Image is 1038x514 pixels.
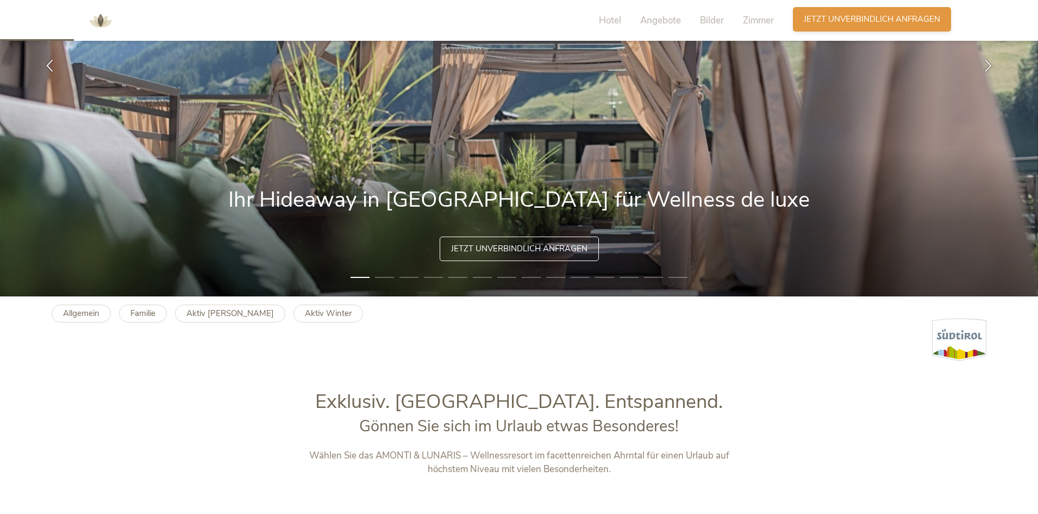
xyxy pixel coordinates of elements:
[315,388,723,415] span: Exklusiv. [GEOGRAPHIC_DATA]. Entspannend.
[130,308,155,319] b: Familie
[359,416,679,437] span: Gönnen Sie sich im Urlaub etwas Besonderes!
[599,14,621,27] span: Hotel
[640,14,681,27] span: Angebote
[119,305,167,323] a: Familie
[52,305,111,323] a: Allgemein
[292,449,746,476] p: Wählen Sie das AMONTI & LUNARIS – Wellnessresort im facettenreichen Ahrntal für einen Urlaub auf ...
[451,243,587,255] span: Jetzt unverbindlich anfragen
[293,305,363,323] a: Aktiv Winter
[175,305,285,323] a: Aktiv [PERSON_NAME]
[700,14,724,27] span: Bilder
[84,16,117,24] a: AMONTI & LUNARIS Wellnessresort
[743,14,774,27] span: Zimmer
[186,308,274,319] b: Aktiv [PERSON_NAME]
[84,4,117,37] img: AMONTI & LUNARIS Wellnessresort
[804,14,940,25] span: Jetzt unverbindlich anfragen
[932,318,986,361] img: Südtirol
[63,308,99,319] b: Allgemein
[305,308,352,319] b: Aktiv Winter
